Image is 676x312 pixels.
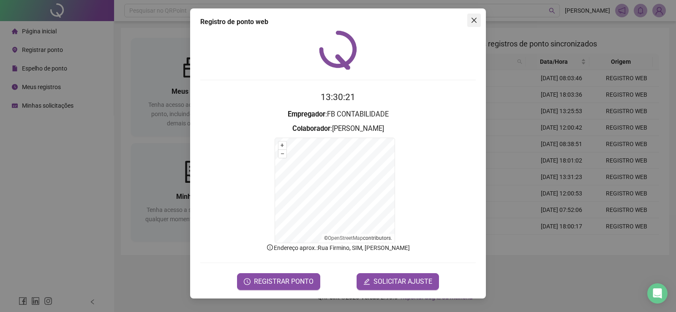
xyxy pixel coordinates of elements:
button: – [278,150,286,158]
h3: : FB CONTABILIDADE [200,109,476,120]
p: Endereço aprox. : Rua Firmino, SIM, [PERSON_NAME] [200,243,476,252]
li: © contributors. [324,235,392,241]
span: clock-circle [244,278,251,285]
button: Close [467,14,481,27]
button: REGISTRAR PONTO [237,273,320,290]
span: SOLICITAR AJUSTE [373,277,432,287]
h3: : [PERSON_NAME] [200,123,476,134]
a: OpenStreetMap [328,235,363,241]
span: edit [363,278,370,285]
span: REGISTRAR PONTO [254,277,313,287]
div: Open Intercom Messenger [647,283,668,304]
img: QRPoint [319,30,357,70]
span: close [471,17,477,24]
div: Registro de ponto web [200,17,476,27]
strong: Empregador [288,110,325,118]
button: + [278,141,286,149]
time: 13:30:21 [321,92,355,102]
strong: Colaborador [292,125,330,133]
span: info-circle [266,244,274,251]
button: editSOLICITAR AJUSTE [357,273,439,290]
